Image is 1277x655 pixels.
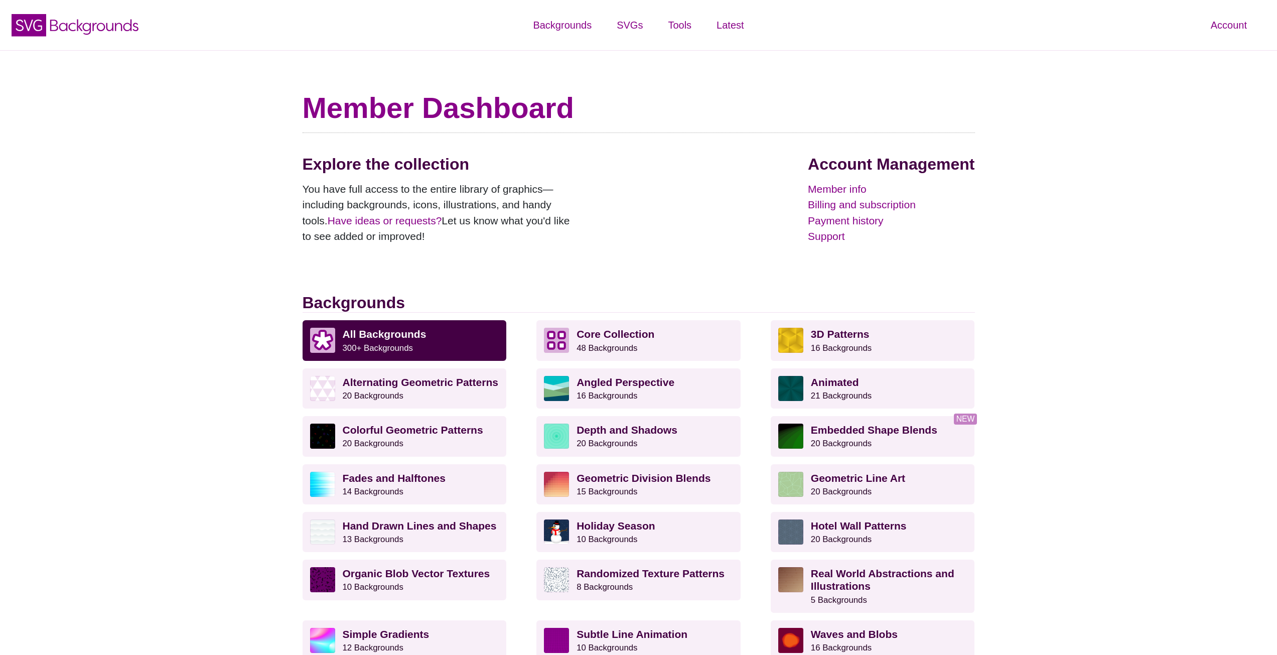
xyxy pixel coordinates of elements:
[771,560,975,613] a: Real World Abstractions and Illustrations5 Backgrounds
[310,628,335,653] img: colorful radial mesh gradient rainbow
[343,343,413,353] small: 300+ Backgrounds
[343,472,446,484] strong: Fades and Halftones
[778,567,803,592] img: wooden floor pattern
[811,439,872,448] small: 20 Backgrounds
[343,568,490,579] strong: Organic Blob Vector Textures
[577,424,677,436] strong: Depth and Shadows
[811,328,870,340] strong: 3D Patterns
[778,328,803,353] img: fancy golden cube pattern
[577,628,687,640] strong: Subtle Line Animation
[811,568,954,592] strong: Real World Abstractions and Illustrations
[811,628,898,640] strong: Waves and Blobs
[303,90,975,125] h1: Member Dashboard
[520,10,604,40] a: Backgrounds
[811,343,872,353] small: 16 Backgrounds
[303,293,975,313] h2: Backgrounds
[303,416,507,456] a: Colorful Geometric Patterns20 Backgrounds
[811,535,872,544] small: 20 Backgrounds
[343,439,403,448] small: 20 Backgrounds
[343,582,403,592] small: 10 Backgrounds
[343,376,498,388] strong: Alternating Geometric Patterns
[808,228,974,244] a: Support
[343,535,403,544] small: 13 Backgrounds
[343,328,427,340] strong: All Backgrounds
[303,560,507,600] a: Organic Blob Vector Textures10 Backgrounds
[577,487,637,496] small: 15 Backgrounds
[577,439,637,448] small: 20 Backgrounds
[536,512,741,552] a: Holiday Season10 Backgrounds
[577,376,674,388] strong: Angled Perspective
[343,424,483,436] strong: Colorful Geometric Patterns
[544,376,569,401] img: abstract landscape with sky mountains and water
[577,472,711,484] strong: Geometric Division Blends
[544,424,569,449] img: green layered rings within rings
[544,519,569,545] img: vector art snowman with black hat, branch arms, and carrot nose
[811,376,859,388] strong: Animated
[811,595,867,605] small: 5 Backgrounds
[536,560,741,600] a: Randomized Texture Patterns8 Backgrounds
[808,197,974,213] a: Billing and subscription
[577,568,725,579] strong: Randomized Texture Patterns
[778,424,803,449] img: green to black rings rippling away from corner
[577,391,637,401] small: 16 Backgrounds
[328,215,442,226] a: Have ideas or requests?
[536,368,741,409] a: Angled Perspective16 Backgrounds
[771,368,975,409] a: Animated21 Backgrounds
[771,464,975,504] a: Geometric Line Art20 Backgrounds
[811,643,872,652] small: 16 Backgrounds
[343,643,403,652] small: 12 Backgrounds
[310,519,335,545] img: white subtle wave background
[577,643,637,652] small: 10 Backgrounds
[577,520,655,532] strong: Holiday Season
[303,464,507,504] a: Fades and Halftones14 Backgrounds
[655,10,704,40] a: Tools
[811,520,907,532] strong: Hotel Wall Patterns
[1198,10,1259,40] a: Account
[303,181,579,244] p: You have full access to the entire library of graphics—including backgrounds, icons, illustration...
[303,512,507,552] a: Hand Drawn Lines and Shapes13 Backgrounds
[778,472,803,497] img: geometric web of connecting lines
[704,10,756,40] a: Latest
[544,628,569,653] img: a line grid with a slope perspective
[604,10,655,40] a: SVGs
[310,376,335,401] img: light purple and white alternating triangle pattern
[811,487,872,496] small: 20 Backgrounds
[811,391,872,401] small: 21 Backgrounds
[303,368,507,409] a: Alternating Geometric Patterns20 Backgrounds
[544,567,569,592] img: gray texture pattern on white
[808,181,974,197] a: Member info
[303,320,507,360] a: All Backgrounds 300+ Backgrounds
[343,520,497,532] strong: Hand Drawn Lines and Shapes
[310,424,335,449] img: a rainbow pattern of outlined geometric shapes
[771,512,975,552] a: Hotel Wall Patterns20 Backgrounds
[310,472,335,497] img: blue lights stretching horizontally over white
[310,567,335,592] img: Purple vector splotches
[577,328,654,340] strong: Core Collection
[811,472,905,484] strong: Geometric Line Art
[808,213,974,229] a: Payment history
[303,155,579,174] h2: Explore the collection
[778,628,803,653] img: various uneven centered blobs
[536,464,741,504] a: Geometric Division Blends15 Backgrounds
[811,424,937,436] strong: Embedded Shape Blends
[577,582,633,592] small: 8 Backgrounds
[577,535,637,544] small: 10 Backgrounds
[343,487,403,496] small: 14 Backgrounds
[771,416,975,456] a: Embedded Shape Blends20 Backgrounds
[536,320,741,360] a: Core Collection 48 Backgrounds
[577,343,637,353] small: 48 Backgrounds
[536,416,741,456] a: Depth and Shadows20 Backgrounds
[778,519,803,545] img: intersecting outlined circles formation pattern
[343,391,403,401] small: 20 Backgrounds
[808,155,974,174] h2: Account Management
[771,320,975,360] a: 3D Patterns16 Backgrounds
[343,628,430,640] strong: Simple Gradients
[778,376,803,401] img: green rave light effect animated background
[544,472,569,497] img: red-to-yellow gradient large pixel grid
